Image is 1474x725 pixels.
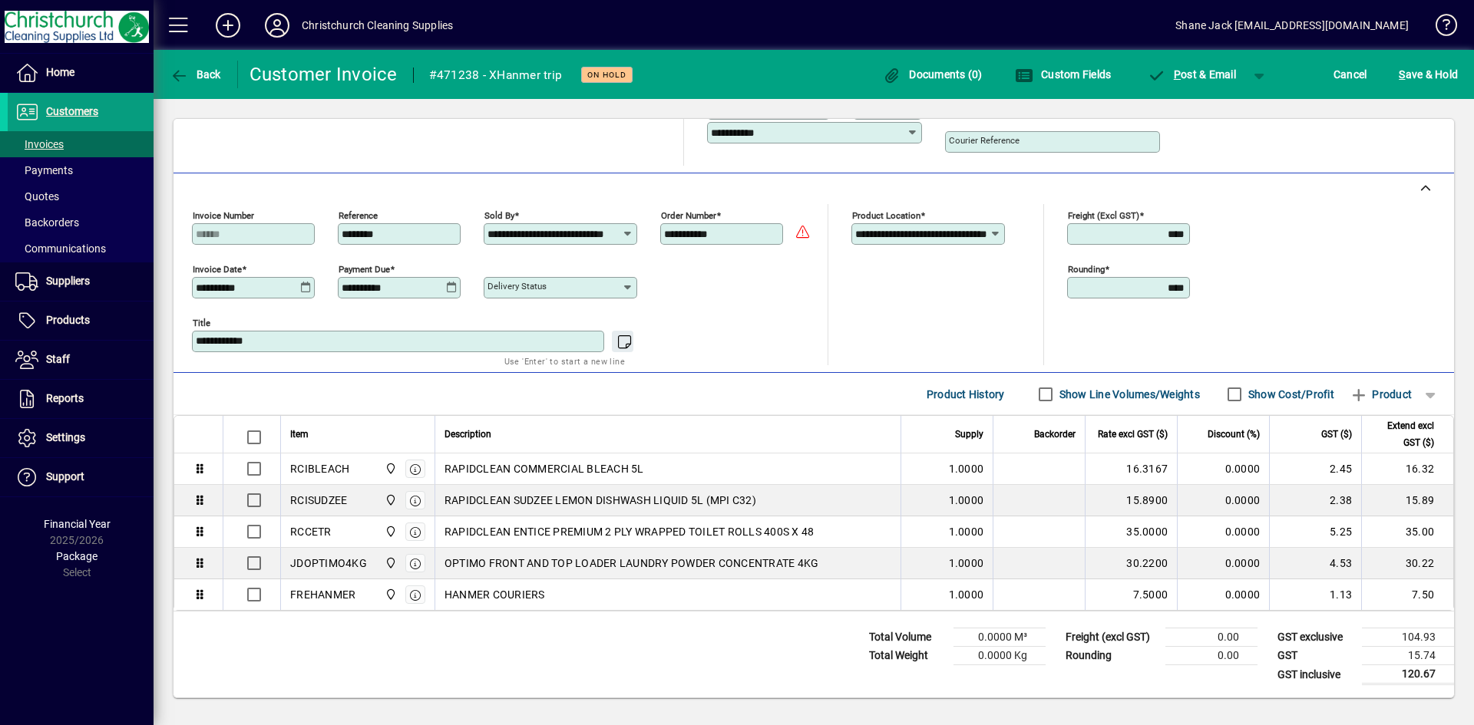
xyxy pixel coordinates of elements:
span: Extend excl GST ($) [1371,417,1434,451]
button: Profile [253,12,302,39]
span: ave & Hold [1399,62,1458,87]
td: Total Volume [861,628,953,647]
span: Invoices [15,138,64,150]
td: 35.00 [1361,516,1453,548]
td: 104.93 [1362,628,1454,647]
td: 0.0000 Kg [953,647,1046,665]
a: Invoices [8,131,154,157]
a: Home [8,54,154,92]
a: Communications [8,236,154,262]
a: Products [8,302,154,340]
button: Save & Hold [1395,61,1462,88]
a: Quotes [8,183,154,209]
span: Reports [46,392,84,404]
span: Settings [46,431,85,443]
td: 0.0000 M³ [953,628,1046,647]
td: 7.50 [1361,579,1453,610]
app-page-header-button: Back [154,61,238,88]
span: Payments [15,164,73,176]
span: Back [170,68,221,81]
span: Communications [15,242,106,255]
a: Support [8,458,154,496]
span: Suppliers [46,275,90,287]
td: 0.00 [1165,628,1258,647]
td: 0.00 [1165,647,1258,665]
a: Payments [8,157,154,183]
span: Package [56,550,97,562]
div: Christchurch Cleaning Supplies [302,13,453,38]
td: Freight (excl GST) [1058,628,1165,647]
td: Total Weight [861,647,953,665]
td: 30.22 [1361,548,1453,579]
td: GST [1270,647,1362,665]
span: Staff [46,353,70,365]
td: 120.67 [1362,665,1454,684]
span: Cancel [1334,62,1367,87]
a: Reports [8,380,154,418]
button: Add [203,12,253,39]
span: ost & Email [1147,68,1236,81]
span: Documents (0) [883,68,983,81]
a: Knowledge Base [1424,3,1455,53]
span: Quotes [15,190,59,203]
div: #471238 - XHanmer trip [429,63,563,87]
button: Custom Fields [1011,61,1115,88]
button: Documents (0) [879,61,987,88]
td: GST inclusive [1270,665,1362,684]
td: 15.74 [1362,647,1454,665]
button: Cancel [1330,61,1371,88]
div: Customer Invoice [250,62,398,87]
a: Staff [8,341,154,379]
button: Back [166,61,225,88]
a: Backorders [8,209,154,236]
span: Support [46,470,84,483]
a: Suppliers [8,262,154,301]
td: 15.89 [1361,485,1453,516]
span: P [1174,68,1181,81]
span: Backorders [15,216,79,229]
span: Products [46,314,90,326]
span: S [1399,68,1405,81]
span: Customers [46,105,98,117]
td: 16.32 [1361,453,1453,485]
span: On hold [587,70,626,80]
span: Home [46,66,74,78]
a: Settings [8,419,154,457]
td: Rounding [1058,647,1165,665]
td: GST exclusive [1270,628,1362,647]
span: Custom Fields [1015,68,1112,81]
span: Financial Year [44,518,111,530]
div: Shane Jack [EMAIL_ADDRESS][DOMAIN_NAME] [1175,13,1409,38]
button: Post & Email [1139,61,1244,88]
